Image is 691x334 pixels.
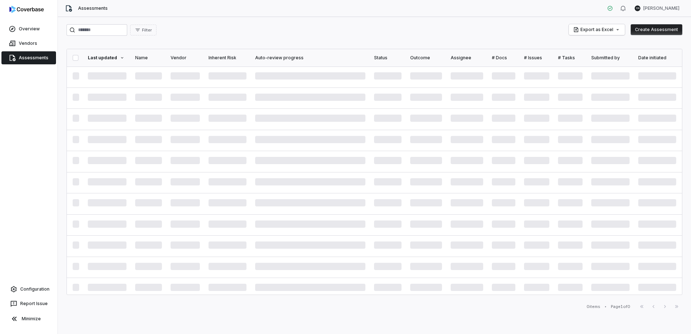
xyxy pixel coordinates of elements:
[20,301,48,307] span: Report Issue
[88,55,127,61] div: Last updated
[605,304,606,309] div: •
[451,55,483,61] div: Assignee
[630,3,684,14] button: CN[PERSON_NAME]
[19,55,48,61] span: Assessments
[3,283,55,296] a: Configuration
[410,55,442,61] div: Outcome
[19,40,37,46] span: Vendors
[1,22,56,35] a: Overview
[209,55,246,61] div: Inherent Risk
[1,37,56,50] a: Vendors
[569,24,625,35] button: Export as Excel
[255,55,366,61] div: Auto-review progress
[635,5,640,11] span: CN
[135,55,162,61] div: Name
[374,55,401,61] div: Status
[524,55,549,61] div: # Issues
[9,6,44,13] img: logo-D7KZi-bG.svg
[3,312,55,326] button: Minimize
[171,55,200,61] div: Vendor
[78,5,108,11] span: Assessments
[611,304,630,309] div: Page 1 of 0
[130,25,156,35] button: Filter
[3,297,55,310] button: Report Issue
[587,304,600,309] div: 0 items
[643,5,679,11] span: [PERSON_NAME]
[20,286,50,292] span: Configuration
[492,55,515,61] div: # Docs
[1,51,56,64] a: Assessments
[638,55,676,61] div: Date initiated
[558,55,583,61] div: # Tasks
[631,24,682,35] button: Create Assessment
[22,316,41,322] span: Minimize
[19,26,40,32] span: Overview
[591,55,630,61] div: Submitted by
[142,27,152,33] span: Filter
